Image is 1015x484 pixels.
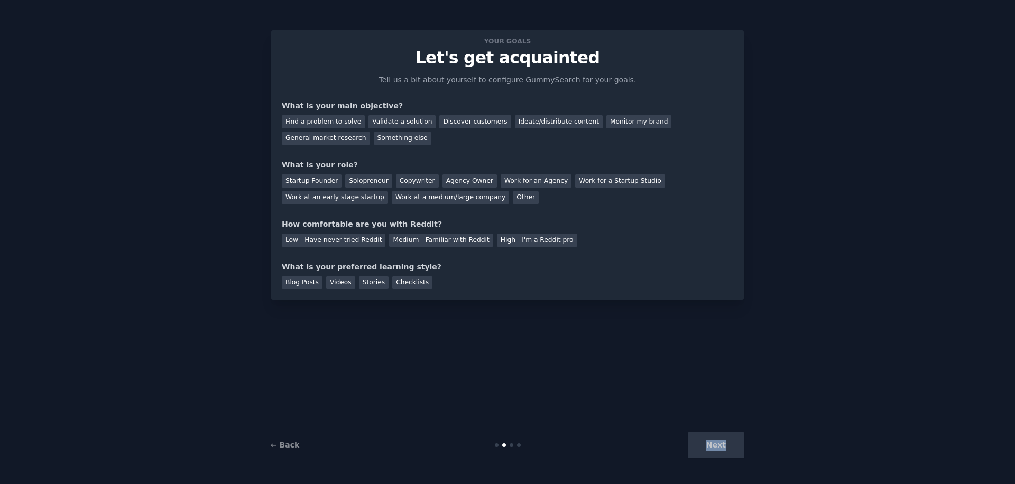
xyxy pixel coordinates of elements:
[271,441,299,449] a: ← Back
[282,276,322,290] div: Blog Posts
[515,115,603,128] div: Ideate/distribute content
[374,132,431,145] div: Something else
[359,276,389,290] div: Stories
[439,115,511,128] div: Discover customers
[482,35,533,46] span: Your goals
[501,174,571,188] div: Work for an Agency
[368,115,436,128] div: Validate a solution
[282,219,733,230] div: How comfortable are you with Reddit?
[575,174,665,188] div: Work for a Startup Studio
[282,49,733,67] p: Let's get acquainted
[497,234,577,247] div: High - I'm a Reddit pro
[389,234,493,247] div: Medium - Familiar with Reddit
[282,262,733,273] div: What is your preferred learning style?
[282,234,385,247] div: Low - Have never tried Reddit
[282,174,342,188] div: Startup Founder
[513,191,539,204] div: Other
[442,174,497,188] div: Agency Owner
[282,132,370,145] div: General market research
[392,191,509,204] div: Work at a medium/large company
[282,160,733,171] div: What is your role?
[396,174,439,188] div: Copywriter
[326,276,355,290] div: Videos
[282,115,365,128] div: Find a problem to solve
[374,75,641,86] p: Tell us a bit about yourself to configure GummySearch for your goals.
[606,115,671,128] div: Monitor my brand
[282,191,388,204] div: Work at an early stage startup
[282,100,733,111] div: What is your main objective?
[392,276,432,290] div: Checklists
[345,174,392,188] div: Solopreneur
